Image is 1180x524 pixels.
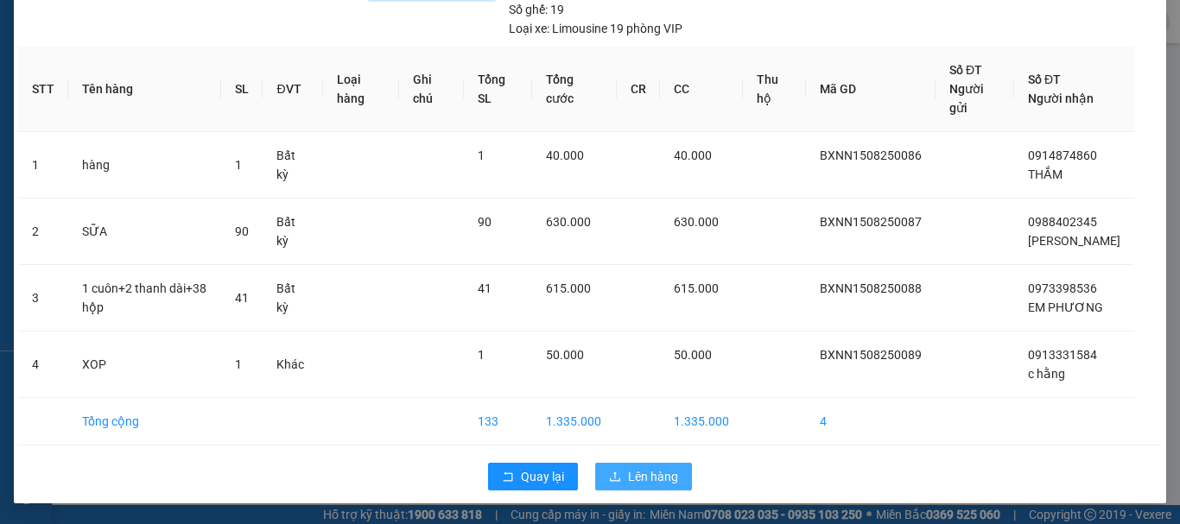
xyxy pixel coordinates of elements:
[521,467,564,486] span: Quay lại
[18,265,68,331] td: 3
[399,47,464,132] th: Ghi chú
[546,148,584,162] span: 40.000
[1028,73,1061,86] span: Số ĐT
[464,47,532,132] th: Tổng SL
[660,398,743,445] td: 1.335.000
[18,47,68,132] th: STT
[820,348,922,362] span: BXNN1508250089
[68,265,221,331] td: 1 cuôn+2 thanh dài+38 hộp
[1028,92,1094,105] span: Người nhận
[235,158,242,172] span: 1
[263,47,323,132] th: ĐVT
[68,199,221,265] td: SỮA
[617,47,660,132] th: CR
[674,348,712,362] span: 50.000
[478,281,492,295] span: 41
[221,47,263,132] th: SL
[1028,281,1097,295] span: 0973398536
[235,357,242,371] span: 1
[660,47,743,132] th: CC
[18,132,68,199] td: 1
[1028,148,1097,162] span: 0914874860
[464,398,532,445] td: 133
[68,132,221,199] td: hàng
[532,47,617,132] th: Tổng cước
[478,215,492,229] span: 90
[235,224,249,238] span: 90
[546,348,584,362] span: 50.000
[674,281,719,295] span: 615.000
[509,19,549,38] span: Loại xe:
[235,291,249,305] span: 41
[18,331,68,398] td: 4
[263,265,323,331] td: Bất kỳ
[595,463,692,490] button: uploadLên hàng
[820,281,922,295] span: BXNN1508250088
[18,199,68,265] td: 2
[628,467,678,486] span: Lên hàng
[743,47,806,132] th: Thu hộ
[1028,234,1120,248] span: [PERSON_NAME]
[68,331,221,398] td: XOP
[478,348,485,362] span: 1
[546,215,591,229] span: 630.000
[949,82,984,115] span: Người gửi
[488,463,578,490] button: rollbackQuay lại
[68,398,221,445] td: Tổng cộng
[478,148,485,162] span: 1
[1028,367,1065,381] span: c hằng
[323,47,399,132] th: Loại hàng
[820,215,922,229] span: BXNN1508250087
[1028,215,1097,229] span: 0988402345
[820,148,922,162] span: BXNN1508250086
[1028,300,1103,314] span: EM PHƯƠNG
[1028,348,1097,362] span: 0913331584
[674,215,719,229] span: 630.000
[546,281,591,295] span: 615.000
[502,470,514,484] span: rollback
[532,398,617,445] td: 1.335.000
[263,331,323,398] td: Khác
[263,199,323,265] td: Bất kỳ
[509,19,682,38] div: Limousine 19 phòng VIP
[949,63,982,77] span: Số ĐT
[68,47,221,132] th: Tên hàng
[1028,167,1063,181] span: THẮM
[263,132,323,199] td: Bất kỳ
[806,47,936,132] th: Mã GD
[609,470,621,484] span: upload
[806,398,936,445] td: 4
[674,148,712,162] span: 40.000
